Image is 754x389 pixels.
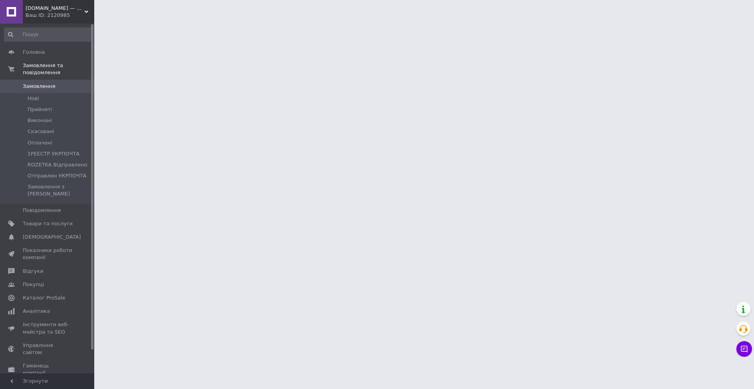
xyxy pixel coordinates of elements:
[27,161,87,168] span: ROZETKA Відправлено
[27,95,39,102] span: Нові
[23,342,73,356] span: Управління сайтом
[23,294,65,301] span: Каталог ProSale
[23,268,43,275] span: Відгуки
[4,27,93,42] input: Пошук
[26,12,94,19] div: Ваш ID: 2120985
[23,321,73,335] span: Інструменти веб-майстра та SEO
[23,234,81,241] span: [DEMOGRAPHIC_DATA]
[23,83,55,90] span: Замовлення
[26,5,84,12] span: Fotomagnat.net — Тільки вдалі покупки 👌
[27,139,52,146] span: Оплачені
[27,150,79,157] span: 1РЕЕСТР УКРПОЧТА
[23,362,73,376] span: Гаманець компанії
[27,106,52,113] span: Прийняті
[23,281,44,288] span: Покупці
[736,341,752,357] button: Чат з покупцем
[27,172,86,179] span: Отправлен УКРПОЧТА
[23,207,61,214] span: Повідомлення
[23,247,73,261] span: Показники роботи компанії
[23,49,45,56] span: Головна
[23,220,73,227] span: Товари та послуги
[23,308,50,315] span: Аналітика
[27,117,52,124] span: Виконані
[27,128,54,135] span: Скасовані
[27,183,92,197] span: Замовлення з [PERSON_NAME]
[23,62,94,76] span: Замовлення та повідомлення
